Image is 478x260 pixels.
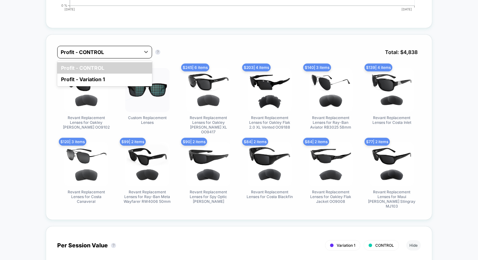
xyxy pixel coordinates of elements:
[307,190,354,204] span: Revant Replacement Lenses for Oakley Flak Jacket OO9008
[242,63,271,71] span: $ 203 | 4 items
[124,115,171,125] span: Custom Replacement Lenses
[365,63,392,71] span: $ 139 | 4 items
[57,62,152,74] div: Profit - CONTROL
[181,63,209,71] span: $ 245 | 6 items
[125,68,169,112] img: Custom Replacement Lenses
[246,190,293,199] span: Revant Replacement Lenses for Costa Blackfin
[57,74,152,85] div: Profit - Variation 1
[337,243,355,248] span: Variation 1
[309,142,353,186] img: Revant Replacement Lenses for Oakley Flak Jacket OO9008
[185,115,232,134] span: Revant Replacement Lenses for Oakley [PERSON_NAME] XL OO9417
[63,190,110,204] span: Revant Replacement Lenses for Costa Canaveral
[155,50,160,55] button: ?
[307,115,354,130] span: Revant Replacement Lenses for Ray-Ban Aviator RB3025 58mm
[370,142,414,186] img: Revant Replacement Lenses for Maui Jim Stingray MJ103
[125,142,169,186] img: Revant Replacement Lenses for Ray-Ban Meta Wayfarer RW4006 50mm
[309,68,353,112] img: Revant Replacement Lenses for Ray-Ban Aviator RB3025 58mm
[124,190,171,204] span: Revant Replacement Lenses for Ray-Ban Meta Wayfarer RW4006 50mm
[368,115,415,125] span: Revant Replacement Lenses for Costa Inlet
[64,142,108,186] img: Revant Replacement Lenses for Costa Canaveral
[401,7,412,11] tspan: [DATE]
[59,138,86,146] span: $ 120 | 3 items
[365,138,390,146] span: $ 77 | 2 items
[368,190,415,209] span: Revant Replacement Lenses for Maui [PERSON_NAME] Stingray MJ103
[303,138,329,146] span: $ 84 | 2 items
[111,243,116,248] button: ?
[61,3,67,7] tspan: 0 %
[382,46,421,58] span: Total: $ 4,838
[375,243,394,248] span: CONTROL
[246,115,293,130] span: Revant Replacement Lenses for Oakley Flak 2.0 XL Vented OO9188
[64,7,75,11] tspan: [DATE]
[185,190,232,204] span: Revant Replacement Lenses for Spy Optic [PERSON_NAME]
[120,138,146,146] span: $ 99 | 2 items
[181,138,207,146] span: $ 90 | 2 items
[63,115,110,130] span: Revant Replacement Lenses for Oakley [PERSON_NAME] OO9102
[303,63,331,71] span: $ 140 | 3 items
[242,138,268,146] span: $ 84 | 2 items
[370,68,414,112] img: Revant Replacement Lenses for Costa Inlet
[64,68,108,112] img: Revant Replacement Lenses for Oakley Holbrook OO9102
[248,68,292,112] img: Revant Replacement Lenses for Oakley Flak 2.0 XL Vented OO9188
[186,68,230,112] img: Revant Replacement Lenses for Oakley Holbrook XL OO9417
[406,240,421,251] button: Hide
[248,142,292,186] img: Revant Replacement Lenses for Costa Blackfin
[186,142,230,186] img: Revant Replacement Lenses for Spy Optic Logan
